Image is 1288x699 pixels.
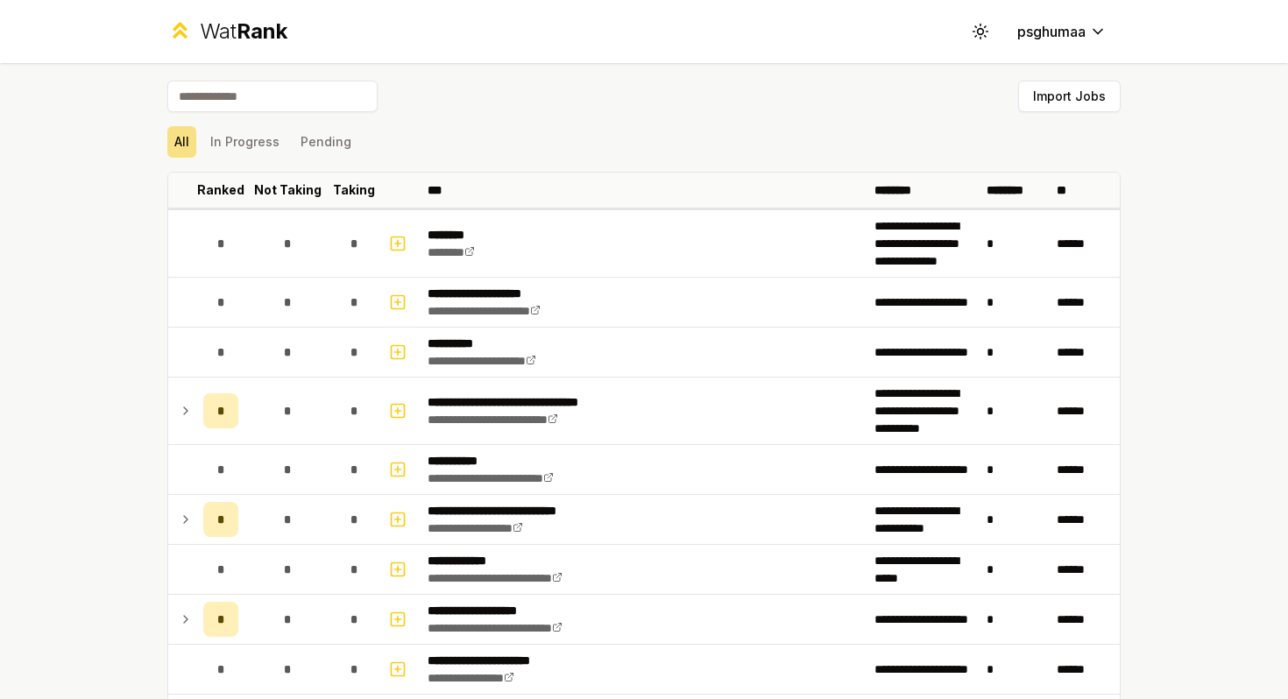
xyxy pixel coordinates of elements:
[237,18,287,44] span: Rank
[167,126,196,158] button: All
[294,126,358,158] button: Pending
[333,181,375,199] p: Taking
[200,18,287,46] div: Wat
[197,181,244,199] p: Ranked
[1018,81,1121,112] button: Import Jobs
[254,181,322,199] p: Not Taking
[1003,16,1121,47] button: psghumaa
[1017,21,1086,42] span: psghumaa
[167,18,287,46] a: WatRank
[203,126,287,158] button: In Progress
